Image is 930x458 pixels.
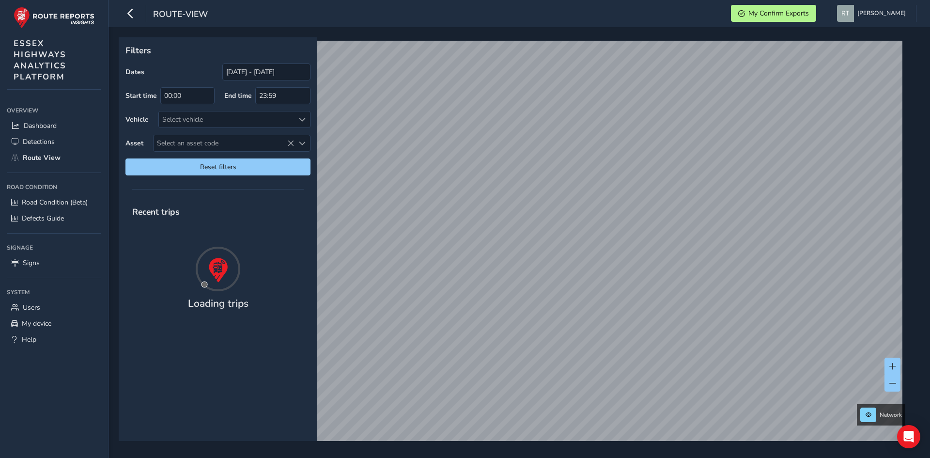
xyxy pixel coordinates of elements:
label: Start time [125,91,157,100]
span: My device [22,319,51,328]
a: Help [7,332,101,347]
canvas: Map [122,41,902,452]
label: Asset [125,139,143,148]
span: Reset filters [133,162,303,172]
a: Signs [7,255,101,271]
img: diamond-layout [837,5,854,22]
a: Detections [7,134,101,150]
span: My Confirm Exports [748,9,809,18]
label: End time [224,91,252,100]
span: Dashboard [24,121,57,130]
span: Detections [23,137,55,146]
div: Road Condition [7,180,101,194]
span: Recent trips [125,199,186,224]
div: Open Intercom Messenger [897,425,920,448]
button: [PERSON_NAME] [837,5,909,22]
button: My Confirm Exports [731,5,816,22]
span: Route View [23,153,61,162]
div: System [7,285,101,300]
a: Users [7,300,101,316]
span: Road Condition (Beta) [22,198,88,207]
span: [PERSON_NAME] [857,5,906,22]
a: Dashboard [7,118,101,134]
div: Signage [7,240,101,255]
div: Select an asset code [294,135,310,151]
span: Defects Guide [22,214,64,223]
button: Reset filters [125,158,310,175]
span: route-view [153,8,208,22]
span: Signs [23,258,40,268]
a: My device [7,316,101,332]
label: Dates [125,67,144,77]
a: Route View [7,150,101,166]
a: Defects Guide [7,210,101,226]
div: Select vehicle [159,111,294,127]
p: Filters [125,44,310,57]
img: rr logo [14,7,94,29]
span: ESSEX HIGHWAYS ANALYTICS PLATFORM [14,38,66,82]
span: Help [22,335,36,344]
a: Road Condition (Beta) [7,194,101,210]
label: Vehicle [125,115,149,124]
h4: Loading trips [188,298,248,310]
span: Select an asset code [154,135,294,151]
div: Overview [7,103,101,118]
span: Users [23,303,40,312]
span: Network [880,411,902,419]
